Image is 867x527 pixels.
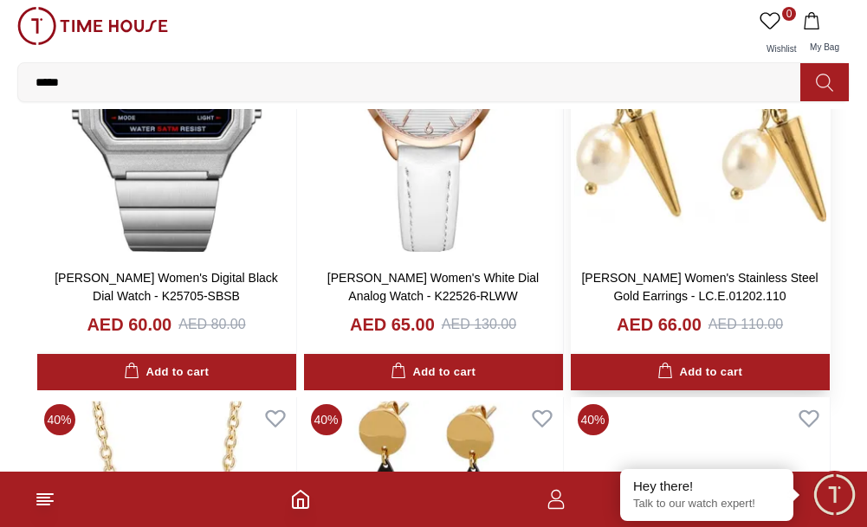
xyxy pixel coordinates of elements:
[578,404,609,435] span: 40 %
[327,271,539,303] a: [PERSON_NAME] Women's White Dial Analog Watch - K22526-RLWW
[581,271,818,303] a: [PERSON_NAME] Women's Stainless Steel Gold Earrings - LC.E.01202.110
[178,314,245,335] div: AED 80.00
[87,312,171,337] h4: AED 60.00
[782,7,796,21] span: 0
[756,7,799,62] a: 0Wishlist
[708,314,783,335] div: AED 110.00
[760,44,803,54] span: Wishlist
[657,363,742,382] div: Add to cart
[37,354,296,391] button: Add to cart
[617,312,702,337] h4: AED 66.00
[124,363,209,382] div: Add to cart
[17,7,168,45] img: ...
[391,363,476,382] div: Add to cart
[799,7,850,62] button: My Bag
[350,312,435,337] h4: AED 65.00
[803,42,846,52] span: My Bag
[633,478,780,495] div: Hey there!
[633,497,780,511] p: Talk to our watch expert!
[311,404,342,435] span: 40 %
[442,314,516,335] div: AED 130.00
[571,354,830,391] button: Add to cart
[811,471,858,518] div: Chat Widget
[44,404,75,435] span: 40 %
[290,489,311,510] a: Home
[304,354,563,391] button: Add to cart
[55,271,278,303] a: [PERSON_NAME] Women's Digital Black Dial Watch - K25705-SBSB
